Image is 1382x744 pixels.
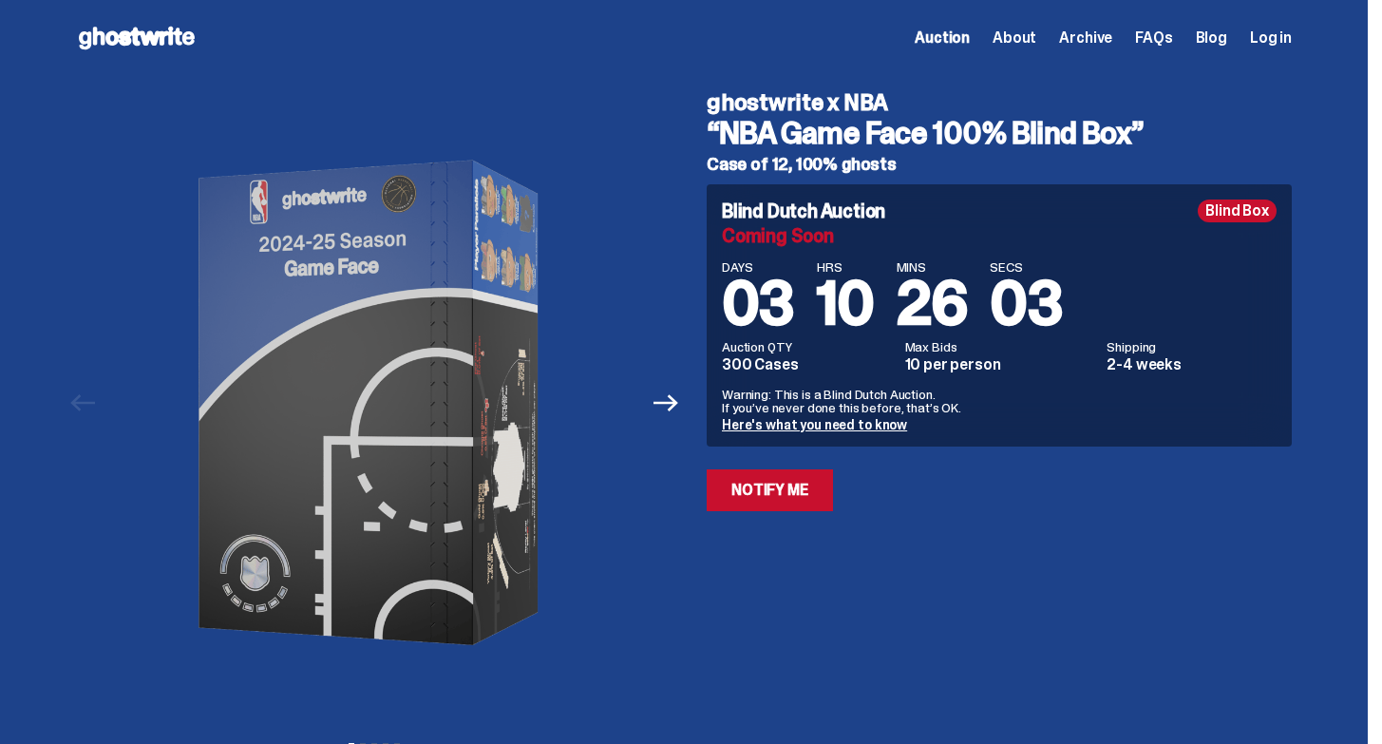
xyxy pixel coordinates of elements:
a: Blog [1196,30,1227,46]
span: HRS [817,260,874,274]
span: 10 [817,264,874,343]
dd: 300 Cases [722,357,894,372]
dt: Shipping [1107,340,1277,353]
a: Notify Me [707,469,833,511]
h4: Blind Dutch Auction [722,201,885,220]
dt: Auction QTY [722,340,894,353]
span: 03 [722,264,794,343]
span: SECS [990,260,1062,274]
dt: Max Bids [905,340,1096,353]
div: Coming Soon [722,226,1277,245]
img: NBA-Hero-1.png [113,76,635,730]
h3: “NBA Game Face 100% Blind Box” [707,118,1292,148]
p: Warning: This is a Blind Dutch Auction. If you’ve never done this before, that’s OK. [722,388,1277,414]
h4: ghostwrite x NBA [707,91,1292,114]
a: Here's what you need to know [722,416,907,433]
span: DAYS [722,260,794,274]
span: 03 [990,264,1062,343]
h5: Case of 12, 100% ghosts [707,156,1292,173]
div: Blind Box [1198,200,1277,222]
a: About [993,30,1036,46]
button: Next [645,382,687,424]
dd: 10 per person [905,357,1096,372]
a: FAQs [1135,30,1172,46]
a: Archive [1059,30,1112,46]
a: Log in [1250,30,1292,46]
span: MINS [897,260,968,274]
a: Auction [915,30,970,46]
dd: 2-4 weeks [1107,357,1277,372]
span: 26 [897,264,968,343]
